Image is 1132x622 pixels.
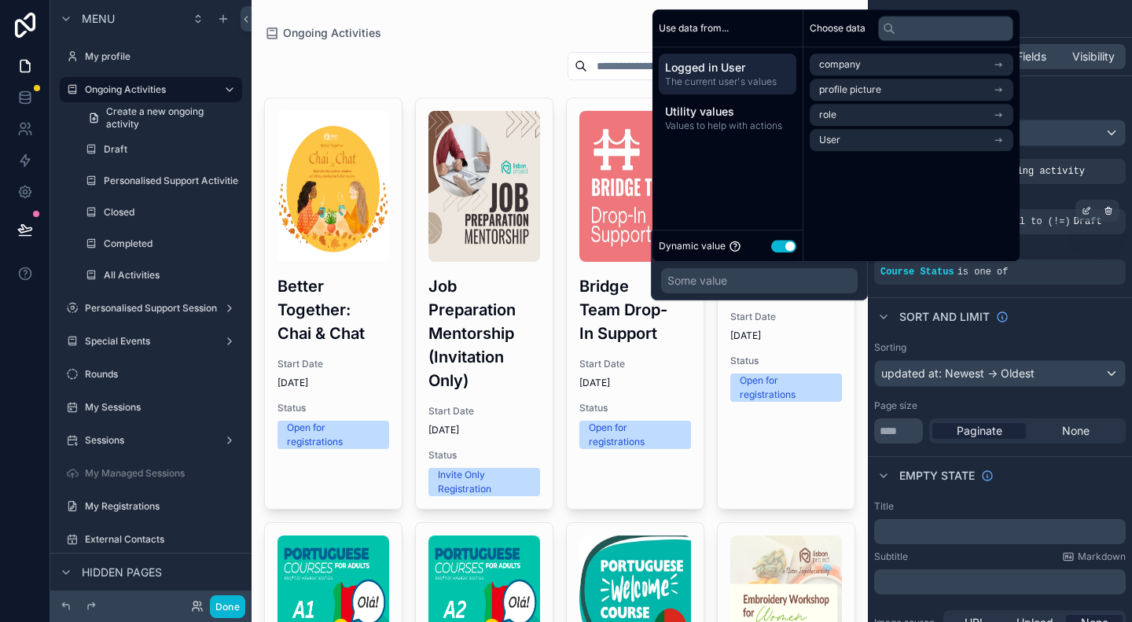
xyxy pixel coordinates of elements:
label: Draft [104,143,239,156]
a: Draft [79,137,242,162]
label: External Contacts [85,533,239,546]
a: Create a new ongoing activity [79,105,242,131]
span: Visibility [1072,49,1115,64]
a: Completed [79,231,242,256]
label: My Registrations [85,500,239,513]
label: Ongoing Activities [85,83,211,96]
button: updated at: Newest -> Oldest [874,360,1126,387]
label: All Activities [104,269,239,282]
span: The current user's values [665,75,790,88]
label: My Sessions [85,401,239,414]
span: Sort And Limit [899,309,990,325]
div: Some value [667,273,727,289]
span: Use data from... [659,22,729,35]
span: Course Status [880,267,954,278]
a: Closed [79,200,242,225]
span: Empty state [899,468,975,484]
label: Closed [104,206,239,219]
div: scrollable content [652,47,803,145]
a: My Registrations [60,494,242,519]
label: My Managed Sessions [85,467,239,480]
span: None [1062,423,1090,439]
span: Menu [82,11,115,27]
a: Ongoing Activities [60,77,242,102]
div: scrollable content [874,569,1126,594]
span: is one of [957,267,1009,278]
div: updated at: Newest -> Oldest [875,361,1125,386]
label: Completed [104,237,239,250]
span: Hidden pages [82,565,162,580]
a: Rounds [60,362,242,387]
a: My profile [60,44,242,69]
a: Special Events [60,329,242,354]
a: My Managed Sessions [60,461,242,486]
label: Personalised Support Activities [104,175,243,187]
label: Sorting [874,341,906,354]
label: Title [874,500,894,513]
span: Values to help with actions [665,120,790,132]
span: Logged in User [665,60,790,75]
a: My Sessions [60,395,242,420]
span: Paginate [957,423,1002,439]
div: scrollable content [874,519,1126,544]
span: Ongoing activity [994,166,1085,177]
label: Special Events [85,335,217,348]
span: Choose data [810,22,866,35]
a: Personalised Support Sessions [60,296,242,321]
span: is not equal to (!=) [957,216,1071,227]
span: Markdown [1078,550,1126,563]
span: Create a new ongoing activity [106,105,233,131]
label: Personalised Support Sessions [85,302,222,315]
button: Done [210,595,245,618]
label: My profile [85,50,239,63]
label: Page size [874,399,917,412]
span: Dynamic value [659,240,726,252]
a: Personalised Support Activities [79,168,242,193]
a: Sessions [60,428,242,453]
a: External Contacts [60,527,242,552]
a: All Activities [79,263,242,288]
a: Markdown [1062,550,1126,563]
label: Rounds [85,368,239,381]
label: Sessions [85,434,217,447]
span: Utility values [665,104,790,120]
label: Subtitle [874,550,908,563]
span: Draft [1074,216,1102,227]
span: Fields [1016,49,1046,64]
